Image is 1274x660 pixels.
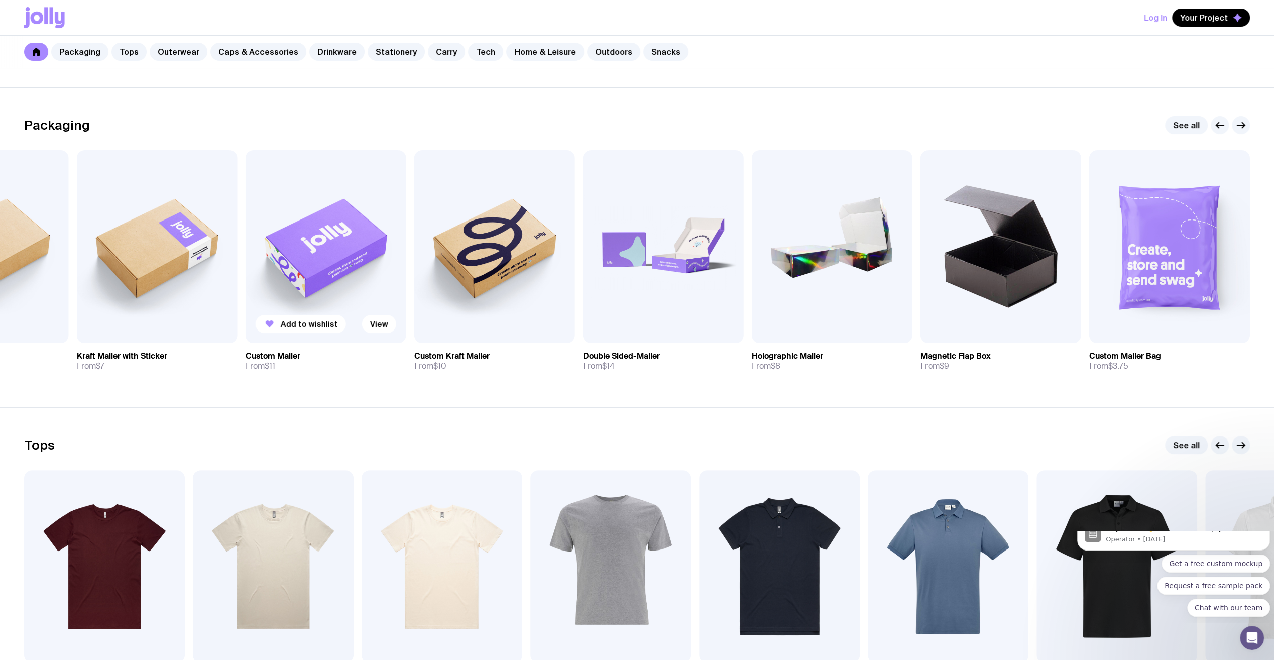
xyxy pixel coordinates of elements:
span: $8 [771,361,780,371]
a: Tech [468,43,503,61]
a: Custom Mailer BagFrom$3.75 [1089,343,1250,379]
span: From [920,361,949,371]
span: Add to wishlist [281,319,338,329]
a: See all [1165,116,1208,134]
h3: Magnetic Flap Box [920,351,991,361]
span: From [246,361,275,371]
button: Quick reply: Request a free sample pack [84,46,197,64]
a: Custom Kraft MailerFrom$10 [414,343,575,379]
a: Kraft Mailer with StickerFrom$7 [77,343,238,379]
h3: Holographic Mailer [752,351,823,361]
span: $14 [602,361,615,371]
span: $9 [940,361,949,371]
a: Drinkware [309,43,365,61]
h3: Custom Kraft Mailer [414,351,490,361]
a: Stationery [368,43,425,61]
a: Packaging [51,43,108,61]
h3: Kraft Mailer with Sticker [77,351,167,361]
span: From [1089,361,1128,371]
a: Snacks [643,43,688,61]
a: Carry [428,43,465,61]
span: From [414,361,446,371]
span: From [77,361,104,371]
a: Double Sided-MailerFrom$14 [583,343,744,379]
h2: Tops [24,437,55,453]
a: Holographic MailerFrom$8 [752,343,912,379]
button: Quick reply: Chat with our team [114,68,197,86]
a: Magnetic Flap BoxFrom$9 [920,343,1081,379]
h2: Packaging [24,118,90,133]
p: Message from Operator, sent 2w ago [33,4,189,13]
a: View [362,315,396,333]
button: Your Project [1172,9,1250,27]
span: $10 [433,361,446,371]
div: Quick reply options [4,24,197,86]
h3: Custom Mailer [246,351,300,361]
button: Add to wishlist [256,315,346,333]
a: Custom MailerFrom$11 [246,343,406,379]
a: Tops [111,43,147,61]
button: Quick reply: Get a free custom mockup [88,24,197,42]
span: From [583,361,615,371]
iframe: Intercom live chat [1240,626,1264,650]
iframe: Intercom notifications message [1073,531,1274,623]
span: $7 [96,361,104,371]
span: $3.75 [1108,361,1128,371]
a: See all [1165,436,1208,454]
span: Your Project [1180,13,1228,23]
span: From [752,361,780,371]
a: Outdoors [587,43,640,61]
h3: Double Sided-Mailer [583,351,660,361]
a: Caps & Accessories [210,43,306,61]
a: Outerwear [150,43,207,61]
button: Log In [1144,9,1167,27]
h3: Custom Mailer Bag [1089,351,1161,361]
a: Home & Leisure [506,43,584,61]
span: $11 [265,361,275,371]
